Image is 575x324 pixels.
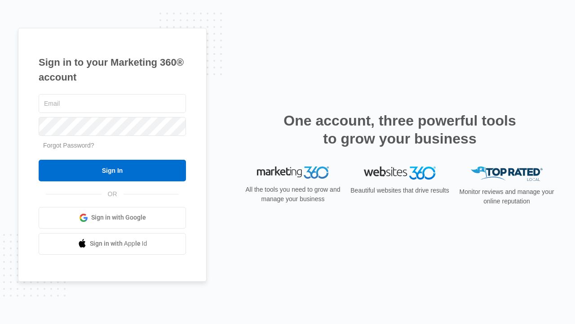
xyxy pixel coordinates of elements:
[456,187,557,206] p: Monitor reviews and manage your online reputation
[90,239,147,248] span: Sign in with Apple Id
[364,166,436,180] img: Websites 360
[39,233,186,255] a: Sign in with Apple Id
[39,94,186,113] input: Email
[91,213,146,222] span: Sign in with Google
[281,112,519,148] h2: One account, three powerful tools to grow your business
[39,207,186,229] a: Sign in with Google
[243,185,343,204] p: All the tools you need to grow and manage your business
[39,160,186,181] input: Sign In
[43,142,94,149] a: Forgot Password?
[257,166,329,179] img: Marketing 360
[102,189,124,199] span: OR
[471,166,543,181] img: Top Rated Local
[39,55,186,85] h1: Sign in to your Marketing 360® account
[349,186,450,195] p: Beautiful websites that drive results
